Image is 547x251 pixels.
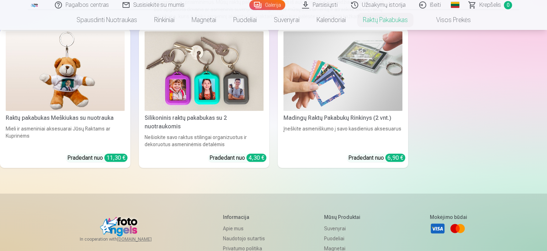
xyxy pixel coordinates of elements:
[142,114,266,131] div: Silikoninis raktų pakabukas su 2 nuotraukomis
[283,31,402,111] img: Madingų Raktų Pakabukų Rinkinys (2 vnt.)
[6,31,125,111] img: Raktų pakabukas Meškiukas su nuotrauka
[3,125,127,148] div: Mieli ir asmeniniai aksesuarai Jūsų Raktams ar Kuprinėms
[308,10,354,30] a: Kalendoriai
[223,224,270,234] a: Apie mus
[504,1,512,9] span: 0
[139,29,269,168] a: Silikoninis raktų pakabukas su 2 nuotraukomisSilikoninis raktų pakabukas su 2 nuotraukomisNešioki...
[324,214,376,221] h5: Mūsų produktai
[209,154,266,162] div: Pradedant nuo
[146,10,183,30] a: Rinkiniai
[246,154,266,162] div: 4,30 €
[68,10,146,30] a: Spausdinti nuotraukas
[3,114,127,122] div: Raktų pakabukas Meškiukas su nuotrauka
[278,29,408,168] a: Madingų Raktų Pakabukų Rinkinys (2 vnt.)Madingų Raktų Pakabukų Rinkinys (2 vnt.)Įneškite asmenišk...
[104,154,127,162] div: 11,30 €
[223,214,270,221] h5: Informacija
[145,31,264,111] img: Silikoninis raktų pakabukas su 2 nuotraukomis
[265,10,308,30] a: Suvenyrai
[479,1,501,9] span: Krepšelis
[416,10,479,30] a: Visos prekės
[80,236,169,242] span: In cooperation with
[324,234,376,244] a: Puodeliai
[117,236,169,242] a: [DOMAIN_NAME]
[281,114,405,122] div: Madingų Raktų Pakabukų Rinkinys (2 vnt.)
[223,234,270,244] a: Naudotojo sutartis
[281,125,405,148] div: Įneškite asmeniškumo į savo kasdienius aksesuarus
[183,10,225,30] a: Magnetai
[385,154,405,162] div: 6,90 €
[450,221,465,236] a: Mastercard
[354,10,416,30] a: Raktų pakabukas
[324,224,376,234] a: Suvenyrai
[142,134,266,148] div: Nešiokite savo raktus stilingai organizuotus ir dekoruotus asmeninėmis detalėmis
[430,214,467,221] h5: Mokėjimo būdai
[67,154,127,162] div: Pradedant nuo
[348,154,405,162] div: Pradedant nuo
[31,3,38,7] img: /fa5
[430,221,446,236] a: Visa
[225,10,265,30] a: Puodeliai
